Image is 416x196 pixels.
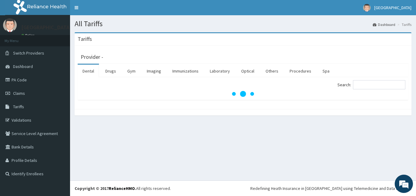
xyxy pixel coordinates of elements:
a: Procedures [285,65,316,77]
span: Switch Providers [13,50,44,56]
h3: Provider - [81,54,103,60]
a: RelianceHMO [109,186,135,191]
a: Immunizations [167,65,203,77]
strong: Copyright © 2017 . [75,186,136,191]
div: Redefining Heath Insurance in [GEOGRAPHIC_DATA] using Telemedicine and Data Science! [250,185,411,191]
a: Imaging [142,65,166,77]
a: Dental [78,65,99,77]
span: Claims [13,91,25,96]
span: Tariffs [13,104,24,109]
img: User Image [3,18,17,32]
li: Tariffs [396,22,411,27]
a: Dashboard [373,22,395,27]
p: [GEOGRAPHIC_DATA] [21,25,72,30]
a: Others [261,65,283,77]
a: Gym [122,65,140,77]
footer: All rights reserved. [70,180,416,196]
a: Drugs [100,65,121,77]
label: Search: [337,80,405,89]
input: Search: [353,80,405,89]
img: User Image [363,4,371,12]
a: Laboratory [205,65,235,77]
h3: Tariffs [78,36,92,42]
svg: audio-loading [231,82,255,106]
span: Dashboard [13,64,33,69]
span: [GEOGRAPHIC_DATA] [374,5,411,10]
a: Online [21,33,36,37]
a: Spa [318,65,334,77]
a: Optical [236,65,259,77]
h1: All Tariffs [75,20,411,28]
